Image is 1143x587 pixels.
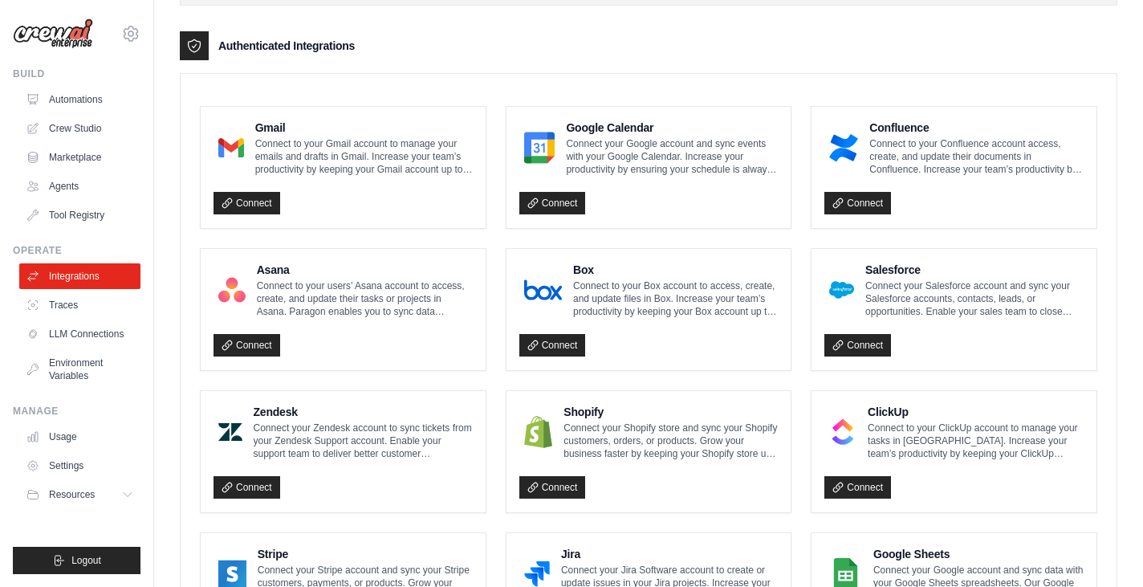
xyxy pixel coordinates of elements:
[71,554,101,567] span: Logout
[868,422,1084,460] p: Connect to your ClickUp account to manage your tasks in [GEOGRAPHIC_DATA]. Increase your team’s p...
[218,416,242,448] img: Zendesk Logo
[13,547,140,574] button: Logout
[19,145,140,170] a: Marketplace
[824,476,891,499] a: Connect
[868,404,1084,420] h4: ClickUp
[255,120,473,136] h4: Gmail
[829,416,856,448] img: ClickUp Logo
[824,192,891,214] a: Connect
[218,132,244,164] img: Gmail Logo
[865,262,1084,278] h4: Salesforce
[19,263,140,289] a: Integrations
[561,546,778,562] h4: Jira
[19,173,140,199] a: Agents
[829,132,858,164] img: Confluence Logo
[19,350,140,389] a: Environment Variables
[214,476,280,499] a: Connect
[563,404,778,420] h4: Shopify
[13,405,140,418] div: Manage
[519,192,586,214] a: Connect
[566,120,778,136] h4: Google Calendar
[258,546,473,562] h4: Stripe
[829,274,854,306] img: Salesforce Logo
[519,476,586,499] a: Connect
[13,18,93,49] img: Logo
[19,482,140,508] button: Resources
[865,279,1084,318] p: Connect your Salesforce account and sync your Salesforce accounts, contacts, leads, or opportunit...
[257,262,473,278] h4: Asana
[13,244,140,257] div: Operate
[218,38,355,54] h3: Authenticated Integrations
[214,192,280,214] a: Connect
[19,202,140,228] a: Tool Registry
[19,116,140,141] a: Crew Studio
[19,453,140,479] a: Settings
[19,424,140,450] a: Usage
[563,422,778,460] p: Connect your Shopify store and sync your Shopify customers, orders, or products. Grow your busine...
[19,321,140,347] a: LLM Connections
[524,132,555,164] img: Google Calendar Logo
[519,334,586,357] a: Connect
[218,274,246,306] img: Asana Logo
[873,546,1084,562] h4: Google Sheets
[257,279,473,318] p: Connect to your users’ Asana account to access, create, and update their tasks or projects in Asa...
[573,279,778,318] p: Connect to your Box account to access, create, and update files in Box. Increase your team’s prod...
[869,120,1084,136] h4: Confluence
[255,137,473,176] p: Connect to your Gmail account to manage your emails and drafts in Gmail. Increase your team’s pro...
[524,274,562,306] img: Box Logo
[19,87,140,112] a: Automations
[254,422,473,460] p: Connect your Zendesk account to sync tickets from your Zendesk Support account. Enable your suppo...
[824,334,891,357] a: Connect
[13,67,140,80] div: Build
[254,404,473,420] h4: Zendesk
[869,137,1084,176] p: Connect to your Confluence account access, create, and update their documents in Confluence. Incr...
[524,416,553,448] img: Shopify Logo
[19,292,140,318] a: Traces
[566,137,778,176] p: Connect your Google account and sync events with your Google Calendar. Increase your productivity...
[214,334,280,357] a: Connect
[573,262,778,278] h4: Box
[49,488,95,501] span: Resources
